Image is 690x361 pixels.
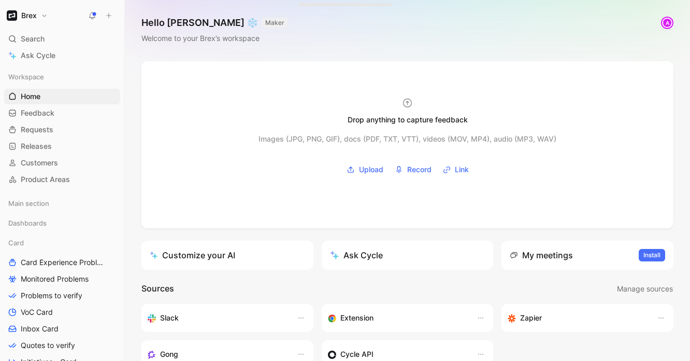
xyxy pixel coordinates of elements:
[8,198,49,209] span: Main section
[4,69,120,85] div: Workspace
[359,163,383,176] span: Upload
[141,32,287,45] div: Welcome to your Brex’s workspace
[639,249,665,261] button: Install
[407,163,432,176] span: Record
[4,196,120,211] div: Main section
[662,18,672,28] div: A
[160,348,178,360] h3: Gong
[4,31,120,47] div: Search
[4,155,120,171] a: Customers
[340,348,373,360] h3: Cycle API
[4,172,120,187] a: Product Areas
[8,72,44,82] span: Workspace
[510,249,573,261] div: My meetings
[258,133,556,145] div: Images (JPG, PNG, GIF), docs (PDF, TXT, VTT), videos (MOV, MP4), audio (MP3, WAV)
[21,108,54,118] span: Feedback
[21,340,75,351] span: Quotes to verify
[328,312,467,324] div: Capture feedback from anywhere on the web
[340,312,373,324] h3: Extension
[4,196,120,214] div: Main section
[4,338,120,353] a: Quotes to verify
[21,11,37,20] h1: Brex
[508,312,646,324] div: Capture feedback from thousands of sources with Zapier (survey results, recordings, sheets, etc).
[520,312,542,324] h3: Zapier
[21,91,40,102] span: Home
[343,162,387,177] button: Upload
[148,348,286,360] div: Capture feedback from your incoming calls
[7,10,17,21] img: Brex
[4,89,120,104] a: Home
[21,257,106,268] span: Card Experience Problems
[21,307,53,317] span: VoC Card
[4,138,120,154] a: Releases
[4,122,120,137] a: Requests
[4,304,120,320] a: VoC Card
[8,218,47,228] span: Dashboards
[21,141,52,151] span: Releases
[4,271,120,287] a: Monitored Problems
[439,162,472,177] button: Link
[328,348,467,360] div: Sync customers & send feedback from custom sources. Get inspired by our favorite use case
[148,312,286,324] div: Sync your customers, send feedback and get updates in Slack
[322,241,494,270] button: Ask Cycle
[141,241,313,270] a: Customize your AI
[4,255,120,270] a: Card Experience Problems
[4,215,120,234] div: Dashboards
[141,17,287,29] h1: Hello [PERSON_NAME] ❄️
[348,114,468,126] div: Drop anything to capture feedback
[21,274,89,284] span: Monitored Problems
[21,49,55,62] span: Ask Cycle
[4,215,120,231] div: Dashboards
[330,249,383,261] div: Ask Cycle
[141,282,174,296] h2: Sources
[21,124,53,135] span: Requests
[4,288,120,303] a: Problems to verify
[4,8,50,23] button: BrexBrex
[160,312,179,324] h3: Slack
[391,162,435,177] button: Record
[4,48,120,63] a: Ask Cycle
[617,283,673,295] span: Manage sources
[21,324,59,334] span: Inbox Card
[21,33,45,45] span: Search
[643,250,660,260] span: Install
[4,235,120,251] div: Card
[4,105,120,121] a: Feedback
[8,238,24,248] span: Card
[455,163,469,176] span: Link
[21,158,58,168] span: Customers
[4,321,120,337] a: Inbox Card
[262,18,287,28] button: MAKER
[21,290,82,301] span: Problems to verify
[616,282,673,296] button: Manage sources
[150,249,235,261] div: Customize your AI
[21,174,70,185] span: Product Areas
